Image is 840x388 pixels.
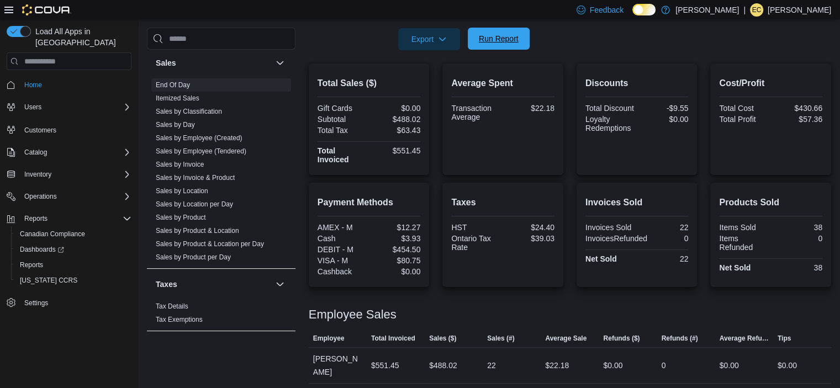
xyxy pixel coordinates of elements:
div: Invoices Sold [585,223,635,232]
div: Subtotal [318,115,367,124]
strong: Net Sold [585,254,617,263]
div: $12.27 [371,223,420,232]
button: Inventory [2,167,136,182]
h2: Average Spent [451,77,554,90]
button: Taxes [273,278,287,291]
button: [US_STATE] CCRS [11,273,136,288]
a: Dashboards [11,242,136,257]
span: Home [24,81,42,89]
span: Export [405,28,453,50]
div: Taxes [147,300,295,331]
strong: Net Sold [719,263,751,272]
button: Users [2,99,136,115]
a: [US_STATE] CCRS [15,274,82,287]
span: Tips [778,334,791,343]
span: Feedback [590,4,624,15]
span: Catalog [20,146,131,159]
span: Sales by Employee (Tendered) [156,147,246,156]
span: Washington CCRS [15,274,131,287]
button: Inventory [20,168,56,181]
div: Loyalty Redemptions [585,115,635,132]
a: Sales by Invoice & Product [156,174,235,182]
button: Catalog [2,145,136,160]
h2: Discounts [585,77,689,90]
button: Home [2,77,136,93]
div: $39.03 [505,234,554,243]
div: $551.45 [371,359,399,372]
button: Reports [11,257,136,273]
div: DEBIT - M [318,245,367,254]
span: Operations [24,192,57,201]
span: Sales ($) [429,334,456,343]
a: Sales by Product & Location [156,227,239,235]
a: Sales by Product per Day [156,253,231,261]
span: [US_STATE] CCRS [20,276,77,285]
div: $57.36 [773,115,822,124]
span: End Of Day [156,81,190,89]
span: Operations [20,190,131,203]
h3: Employee Sales [309,308,397,321]
div: Total Cost [719,104,768,113]
a: Home [20,78,46,92]
a: End Of Day [156,81,190,89]
span: Refunds ($) [603,334,640,343]
input: Dark Mode [632,4,656,15]
span: Sales by Classification [156,107,222,116]
span: Run Report [479,33,519,44]
div: $24.40 [505,223,554,232]
div: 22 [487,359,496,372]
a: Customers [20,124,61,137]
span: Dashboards [20,245,64,254]
div: HST [451,223,500,232]
button: Taxes [156,279,271,290]
div: 0 [773,234,822,243]
h3: Taxes [156,279,177,290]
button: Settings [2,295,136,311]
span: Home [20,78,131,92]
button: Customers [2,121,136,137]
div: $488.02 [371,115,420,124]
span: Refunds (#) [662,334,698,343]
strong: Total Invoiced [318,146,349,164]
div: $0.00 [371,104,420,113]
button: Canadian Compliance [11,226,136,242]
div: -$9.55 [639,104,688,113]
a: Settings [20,296,52,310]
h2: Total Sales ($) [318,77,421,90]
span: Sales by Product [156,213,206,222]
a: Tax Details [156,302,188,310]
div: $0.00 [371,267,420,276]
div: Items Sold [719,223,768,232]
nav: Complex example [7,72,131,339]
span: Catalog [24,148,47,157]
span: Sales by Location [156,187,208,195]
div: 38 [773,223,822,232]
span: Tax Details [156,302,188,311]
div: Total Tax [318,126,367,135]
a: Sales by Employee (Created) [156,134,242,142]
a: Itemized Sales [156,94,199,102]
a: Reports [15,258,47,272]
a: Sales by Classification [156,108,222,115]
span: Canadian Compliance [15,227,131,241]
span: Users [20,100,131,114]
div: InvoicesRefunded [585,234,647,243]
div: Cash [318,234,367,243]
div: 38 [773,263,822,272]
a: Sales by Location per Day [156,200,233,208]
div: Sales [147,78,295,268]
span: Customers [24,126,56,135]
span: Inventory [20,168,131,181]
button: Reports [20,212,52,225]
div: Cashback [318,267,367,276]
span: Dashboards [15,243,131,256]
span: Inventory [24,170,51,179]
span: Users [24,103,41,111]
span: Average Sale [545,334,587,343]
button: Operations [2,189,136,204]
h2: Payment Methods [318,196,421,209]
a: Sales by Product & Location per Day [156,240,264,248]
div: Elisabeth Chang [750,3,763,17]
span: Reports [24,214,47,223]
